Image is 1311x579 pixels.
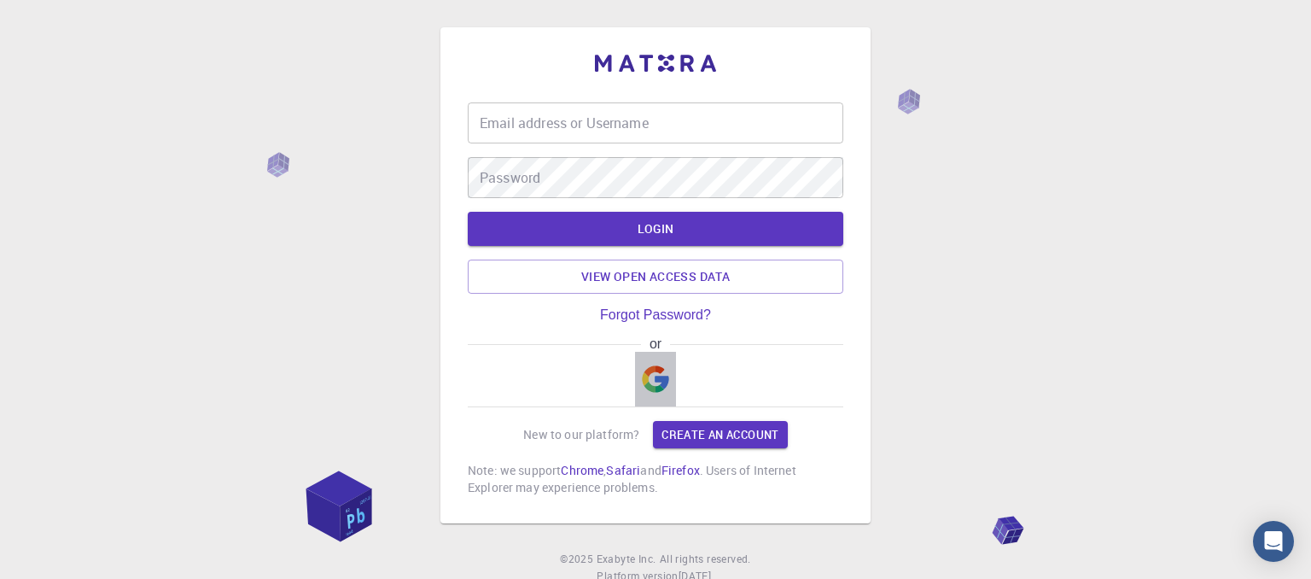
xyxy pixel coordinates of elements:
a: Create an account [653,421,787,448]
span: or [641,336,669,352]
a: Forgot Password? [600,307,711,323]
span: © 2025 [560,551,596,568]
a: Chrome [561,462,603,478]
a: View open access data [468,260,843,294]
p: Note: we support , and . Users of Internet Explorer may experience problems. [468,462,843,496]
span: All rights reserved. [660,551,751,568]
a: Firefox [661,462,700,478]
p: New to our platform? [523,426,639,443]
img: Google [642,366,669,393]
span: Exabyte Inc. [597,552,656,565]
a: Exabyte Inc. [597,551,656,568]
div: Open Intercom Messenger [1253,521,1294,562]
button: LOGIN [468,212,843,246]
a: Safari [606,462,640,478]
